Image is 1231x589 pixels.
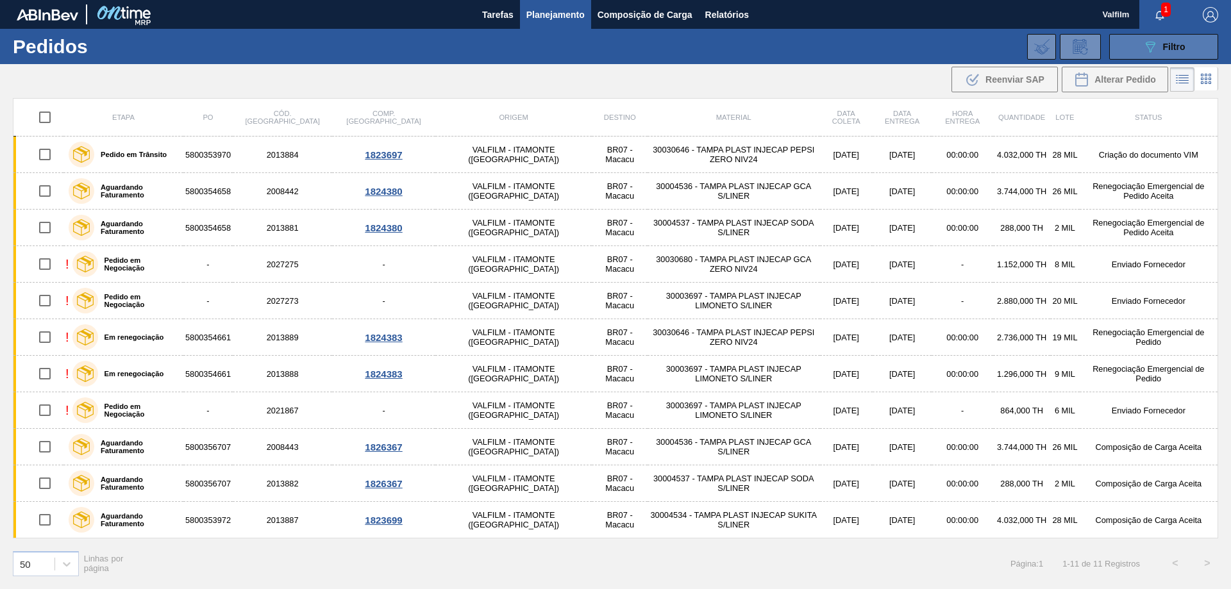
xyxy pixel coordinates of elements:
td: Renegociação Emergencial de Pedido [1080,319,1218,356]
a: !Em renegociação58003546612013889VALFILM - ITAMONTE ([GEOGRAPHIC_DATA])BR07 - Macacu30030646 - TA... [13,319,1218,356]
a: Aguardando Faturamento58003546582008442VALFILM - ITAMONTE ([GEOGRAPHIC_DATA])BR07 - Macacu3000453... [13,173,1218,210]
label: Em renegociação [98,370,164,377]
td: 30004534 - TAMPA PLAST INJECAP SUKITA S/LINER [648,502,820,538]
td: - [932,392,993,429]
td: [DATE] [873,502,932,538]
td: 2027275 [233,246,332,283]
td: 00:00:00 [932,210,993,246]
a: Aguardando Faturamento58003546582013881VALFILM - ITAMONTE ([GEOGRAPHIC_DATA])BR07 - Macacu3000453... [13,210,1218,246]
td: 30003697 - TAMPA PLAST INJECAP LIMONETO S/LINER [648,392,820,429]
span: Quantidade [998,113,1045,121]
td: 2 MIL [1050,465,1079,502]
td: [DATE] [873,283,932,319]
td: 2 MIL [1050,210,1079,246]
div: 1823697 [334,149,433,160]
td: BR07 - Macacu [592,465,648,502]
td: Renegociação Emergencial de Pedido Aceita [1080,210,1218,246]
span: Comp. [GEOGRAPHIC_DATA] [346,110,421,125]
td: 30003697 - TAMPA PLAST INJECAP LIMONETO S/LINER [648,356,820,392]
div: Reenviar SAP [951,67,1058,92]
td: - [932,246,993,283]
td: 1.152,000 TH [993,246,1050,283]
td: 30004537 - TAMPA PLAST INJECAP SODA S/LINER [648,210,820,246]
td: [DATE] [820,392,873,429]
div: 1826367 [334,442,433,452]
td: 5800354658 [183,210,233,246]
td: 26 MIL [1050,173,1079,210]
td: 00:00:00 [932,173,993,210]
span: 1 [1161,3,1171,17]
div: 1824383 [334,332,433,343]
div: Alterar Pedido [1062,67,1168,92]
td: VALFILM - ITAMONTE ([GEOGRAPHIC_DATA]) [435,173,592,210]
td: [DATE] [820,319,873,356]
td: Enviado Fornecedor [1080,392,1218,429]
td: BR07 - Macacu [592,210,648,246]
label: Em renegociação [98,333,164,341]
button: Filtro [1109,34,1218,60]
td: [DATE] [820,137,873,173]
div: 1824380 [334,222,433,233]
td: Enviado Fornecedor [1080,283,1218,319]
a: !Pedido em Negociação-2021867-VALFILM - ITAMONTE ([GEOGRAPHIC_DATA])BR07 - Macacu30003697 - TAMPA... [13,392,1218,429]
td: Renegociação Emergencial de Pedido [1080,356,1218,392]
td: 5800354661 [183,319,233,356]
td: VALFILM - ITAMONTE ([GEOGRAPHIC_DATA]) [435,356,592,392]
span: Planejamento [526,7,585,22]
span: PO [203,113,213,121]
td: 28 MIL [1050,137,1079,173]
span: Página : 1 [1010,559,1043,568]
td: [DATE] [873,465,932,502]
td: - [932,283,993,319]
td: [DATE] [820,173,873,210]
td: BR07 - Macacu [592,502,648,538]
td: 288,000 TH [993,210,1050,246]
div: ! [65,330,69,345]
td: - [183,283,233,319]
td: 5800354661 [183,356,233,392]
td: 2008443 [233,429,332,465]
div: 1824383 [334,369,433,379]
td: 30003697 - TAMPA PLAST INJECAP LIMONETO S/LINER [648,283,820,319]
td: 30004537 - TAMPA PLAST INJECAP SODA S/LINER [648,465,820,502]
td: 28 MIL [1050,502,1079,538]
div: Importar Negociações dos Pedidos [1027,34,1056,60]
label: Aguardando Faturamento [94,476,178,491]
div: Solicitação de Revisão de Pedidos [1060,34,1101,60]
td: 2013884 [233,137,332,173]
td: 288,000 TH [993,465,1050,502]
td: 5800356707 [183,465,233,502]
label: Aguardando Faturamento [94,220,178,235]
td: [DATE] [820,356,873,392]
td: - [332,392,435,429]
td: 19 MIL [1050,319,1079,356]
td: BR07 - Macacu [592,283,648,319]
div: 1826367 [334,478,433,489]
td: [DATE] [873,392,932,429]
label: Pedido em Negociação [98,402,178,418]
div: Visão em Cards [1194,67,1218,92]
td: 2013888 [233,356,332,392]
label: Aguardando Faturamento [94,439,178,454]
div: 1823699 [334,515,433,526]
div: ! [65,257,69,272]
td: 00:00:00 [932,319,993,356]
span: Reenviar SAP [985,74,1044,85]
td: VALFILM - ITAMONTE ([GEOGRAPHIC_DATA]) [435,246,592,283]
td: [DATE] [820,246,873,283]
td: Composição de Carga Aceita [1080,429,1218,465]
button: > [1191,547,1223,579]
span: Destino [604,113,636,121]
td: [DATE] [820,429,873,465]
td: VALFILM - ITAMONTE ([GEOGRAPHIC_DATA]) [435,465,592,502]
td: 26 MIL [1050,429,1079,465]
img: TNhmsLtSVTkK8tSr43FrP2fwEKptu5GPRR3wAAAABJRU5ErkJggg== [17,9,78,21]
td: VALFILM - ITAMONTE ([GEOGRAPHIC_DATA]) [435,502,592,538]
a: Pedido em Trânsito58003539702013884VALFILM - ITAMONTE ([GEOGRAPHIC_DATA])BR07 - Macacu30030646 - ... [13,137,1218,173]
td: 30030646 - TAMPA PLAST INJECAP PEPSI ZERO NIV24 [648,137,820,173]
td: 5800353972 [183,502,233,538]
td: BR07 - Macacu [592,246,648,283]
td: VALFILM - ITAMONTE ([GEOGRAPHIC_DATA]) [435,283,592,319]
td: [DATE] [873,173,932,210]
td: 3.744,000 TH [993,429,1050,465]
